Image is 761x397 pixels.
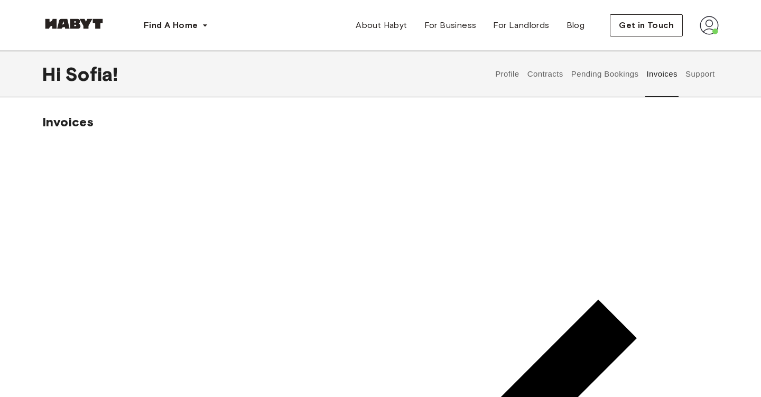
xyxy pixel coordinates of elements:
[42,114,94,130] span: Invoices
[491,51,719,97] div: user profile tabs
[144,19,198,32] span: Find A Home
[526,51,564,97] button: Contracts
[42,19,106,29] img: Habyt
[610,14,683,36] button: Get in Touch
[493,19,549,32] span: For Landlords
[356,19,407,32] span: About Habyt
[570,51,640,97] button: Pending Bookings
[424,19,477,32] span: For Business
[485,15,558,36] a: For Landlords
[494,51,521,97] button: Profile
[42,63,65,85] span: Hi
[347,15,415,36] a: About Habyt
[619,19,674,32] span: Get in Touch
[558,15,593,36] a: Blog
[567,19,585,32] span: Blog
[65,63,118,85] span: Sofia !
[416,15,485,36] a: For Business
[684,51,716,97] button: Support
[700,16,719,35] img: avatar
[645,51,679,97] button: Invoices
[135,15,217,36] button: Find A Home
